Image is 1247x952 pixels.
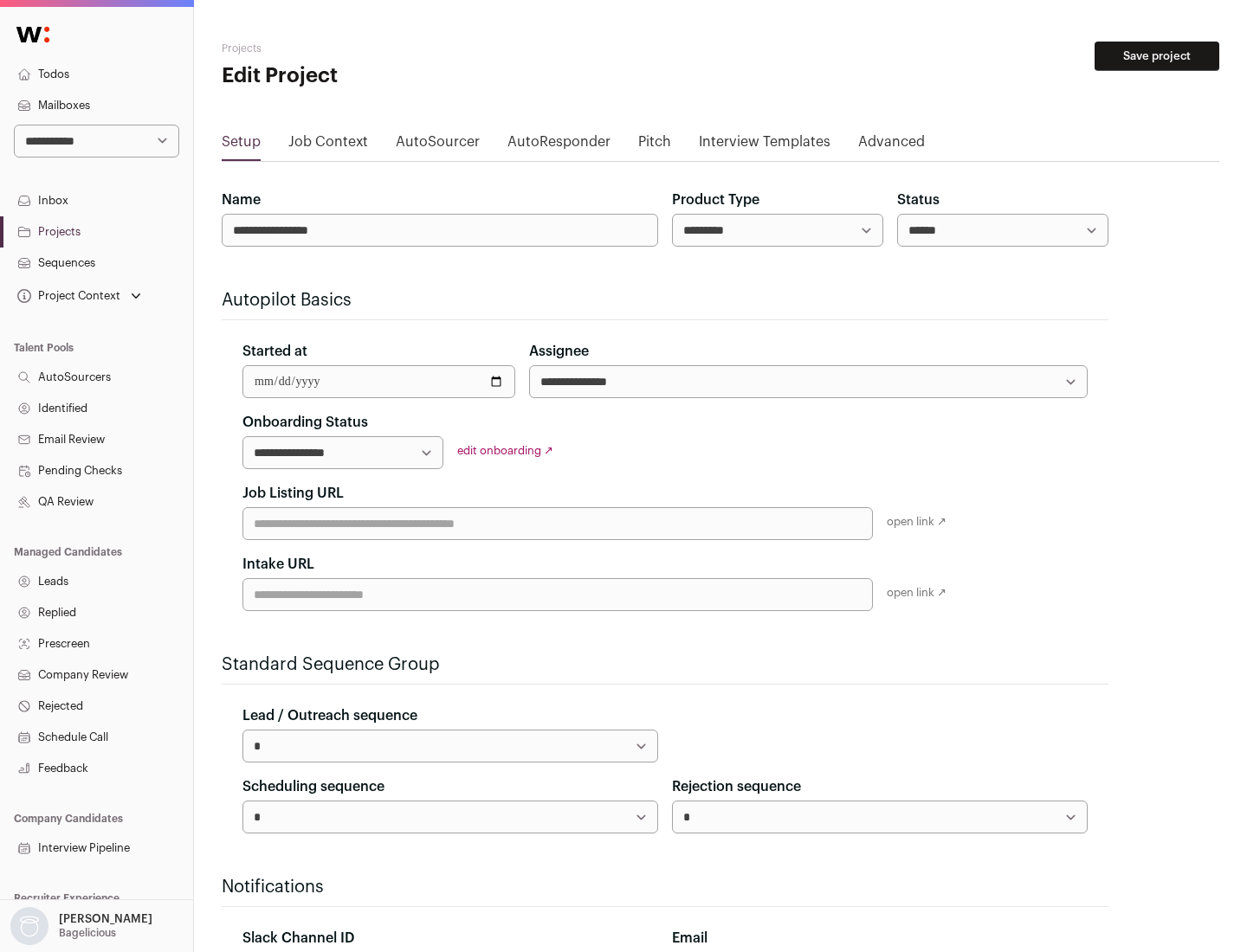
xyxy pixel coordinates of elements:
[242,554,314,575] label: Intake URL
[10,907,48,945] img: nopic.png
[242,928,354,949] label: Slack Channel ID
[672,190,759,210] label: Product Type
[222,62,554,90] h1: Edit Project
[638,132,671,159] a: Pitch
[222,875,1108,899] h2: Notifications
[699,132,830,159] a: Interview Templates
[457,445,553,456] a: edit onboarding ↗
[222,653,1108,677] h2: Standard Sequence Group
[7,907,156,945] button: Open dropdown
[242,483,344,504] label: Job Listing URL
[14,289,120,303] div: Project Context
[396,132,480,159] a: AutoSourcer
[507,132,611,159] a: AutoResponder
[672,928,1088,949] div: Email
[897,190,940,210] label: Status
[14,284,145,308] button: Open dropdown
[242,341,307,362] label: Started at
[242,776,384,797] label: Scheduling sequence
[7,17,59,52] img: Wellfound
[288,132,368,159] a: Job Context
[242,412,368,433] label: Onboarding Status
[222,288,1108,312] h2: Autopilot Basics
[858,132,925,159] a: Advanced
[242,705,417,726] label: Lead / Outreach sequence
[222,132,261,159] a: Setup
[59,926,116,940] p: Bagelicious
[529,341,589,362] label: Assignee
[59,912,152,926] p: [PERSON_NAME]
[222,42,554,55] h2: Projects
[222,190,261,210] label: Name
[672,776,801,797] label: Rejection sequence
[1095,42,1219,71] button: Save project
